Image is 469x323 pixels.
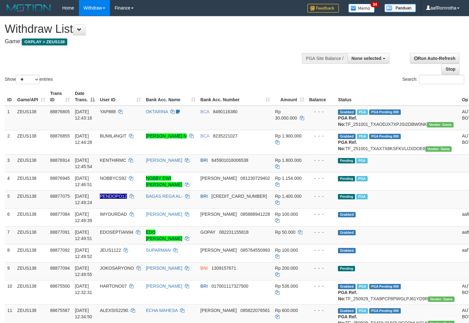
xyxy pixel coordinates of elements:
input: Search: [419,75,464,84]
span: Copy 085822076561 to clipboard [240,308,270,313]
span: [PERSON_NAME] [201,176,237,181]
a: [PERSON_NAME] [146,284,182,289]
span: BNI [201,266,208,271]
a: SUPARMAN [146,248,171,253]
span: [PERSON_NAME] [201,308,237,313]
span: [DATE] 12:34:50 [75,308,92,319]
span: Vendor URL: https://trx31.1velocity.biz [428,297,454,302]
label: Search: [402,75,464,84]
div: - - - [309,157,333,163]
td: TF_251001_TXAX7X8KSFKVLIJXDOE8 [335,130,459,154]
span: YAP888 [100,109,116,114]
td: ZEUS138 [15,190,48,208]
div: - - - [309,229,333,235]
b: PGA Ref. No: [338,290,357,301]
span: 88876855 [50,133,70,138]
td: TF_250929_TXA9PCP8PWGLPJ61YD9R [335,280,459,304]
a: [PERSON_NAME] N [146,133,187,138]
span: [DATE] 12:49:52 [75,248,92,259]
span: [DATE] 12:45:54 [75,158,92,169]
span: 88876945 [50,176,70,181]
span: KENTHIRMC [100,158,126,163]
div: - - - [309,211,333,217]
div: - - - [309,193,333,199]
span: None selected [352,56,382,61]
div: - - - [309,283,333,289]
td: 7 [5,226,15,244]
span: PGA Pending [369,134,401,139]
span: Grabbed [338,109,356,115]
span: [DATE] 12:49:51 [75,230,92,241]
span: 88876805 [50,109,70,114]
h4: Game: [5,38,306,45]
span: Rp 1.400.000 [275,194,302,199]
td: 2 [5,130,15,154]
span: 88877092 [50,248,70,253]
td: ZEUS138 [15,106,48,130]
span: Rp 600.000 [275,308,298,313]
span: EDOSEPTIAN94 [100,230,133,235]
b: PGA Ref. No: [338,140,357,151]
th: Bank Acc. Number: activate to sort column ascending [198,88,273,106]
span: Copy 081230729402 to clipboard [240,176,270,181]
span: Copy 8235221027 to clipboard [213,133,238,138]
span: 88877091 [50,230,70,235]
span: [DATE] 12:46:51 [75,176,92,187]
a: OKTARINA [146,109,168,114]
td: 1 [5,106,15,130]
span: ALEXSIS2290 [100,308,128,313]
button: None selected [347,53,389,64]
span: [PERSON_NAME] [201,212,237,217]
span: Grabbed [338,284,356,289]
a: [PERSON_NAME] [146,212,182,217]
span: Grabbed [338,134,356,139]
div: - - - [309,109,333,115]
a: ECHA MAHESA [146,308,177,313]
td: TF_251001_TXAODJX7XPJSI2DBW0NK [335,106,459,130]
span: Copy 085888941228 to clipboard [240,212,270,217]
span: BUMIL4NGIT [100,133,126,138]
td: ZEUS138 [15,244,48,262]
th: Trans ID: activate to sort column ascending [48,88,72,106]
span: Rp 100.000 [275,248,298,253]
span: PGA Pending [369,109,401,115]
td: ZEUS138 [15,154,48,172]
span: BRI [201,284,208,289]
span: Marked by aafanarl [356,194,367,199]
span: Marked by aafanarl [356,158,367,163]
select: Showentries [16,75,39,84]
span: 88877084 [50,212,70,217]
span: 88876914 [50,158,70,163]
span: BRI [201,194,208,199]
th: ID [5,88,15,106]
span: [DATE] 12:49:39 [75,212,92,223]
span: GOPAY [201,230,215,235]
span: Rp 536.000 [275,284,298,289]
span: [DATE] 12:49:55 [75,266,92,277]
span: Marked by aafpengsreynich [357,308,368,314]
span: Copy 8490116380 to clipboard [213,109,238,114]
td: 10 [5,280,15,304]
img: Button%20Memo.svg [348,4,375,13]
span: Rp 100.000 [275,212,298,217]
span: [DATE] 12:43:16 [75,109,92,120]
div: - - - [309,265,333,271]
span: 34 [370,2,379,7]
a: NOBBY DWI [PERSON_NAME] [146,176,182,187]
a: EDO [PERSON_NAME] [146,230,182,241]
span: Copy 082231155818 to clipboard [219,230,249,235]
span: Pending [338,266,355,271]
th: Balance [307,88,336,106]
span: Vendor URL: https://trx31.1velocity.biz [425,146,452,152]
div: - - - [309,133,333,139]
span: BRI [201,158,208,163]
span: Copy 085764550993 to clipboard [240,248,270,253]
span: OXPLAY > ZEUS138 [22,38,67,45]
span: Marked by aafnoeunsreypich [357,134,368,139]
th: Amount: activate to sort column ascending [273,88,307,106]
td: 6 [5,208,15,226]
span: 88675587 [50,308,70,313]
span: Vendor URL: https://trx31.1velocity.biz [427,122,454,127]
span: Copy 017001117327500 to clipboard [212,284,249,289]
span: Grabbed [338,308,356,314]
